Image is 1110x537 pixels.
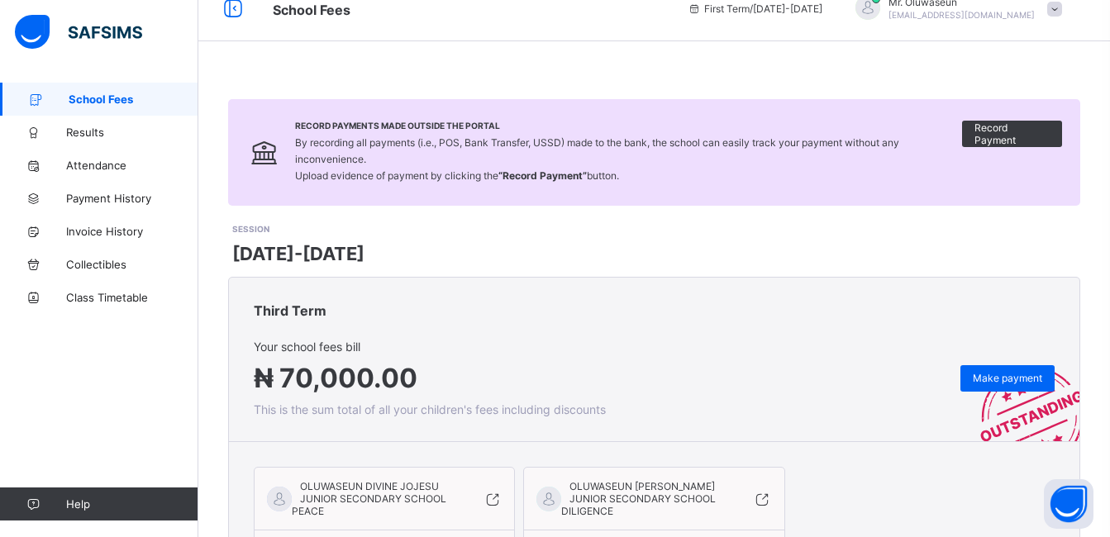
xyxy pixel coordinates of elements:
[292,492,446,517] span: JUNIOR SECONDARY SCHOOL PEACE
[66,159,198,172] span: Attendance
[232,243,364,264] span: [DATE]-[DATE]
[960,347,1079,441] img: outstanding-stamp.3c148f88c3ebafa6da95868fa43343a1.svg
[66,225,198,238] span: Invoice History
[254,362,417,394] span: ₦ 70,000.00
[273,2,350,18] span: School Fees
[973,372,1042,384] span: Make payment
[498,169,587,182] b: “Record Payment”
[66,126,198,139] span: Results
[300,480,455,492] span: OLUWASEUN DIVINE JOJESU
[66,291,198,304] span: Class Timetable
[254,340,606,354] span: Your school fees bill
[295,121,962,131] span: Record Payments Made Outside the Portal
[569,480,724,492] span: OLUWASEUN [PERSON_NAME]
[69,93,198,106] span: School Fees
[888,10,1035,20] span: [EMAIL_ADDRESS][DOMAIN_NAME]
[1044,479,1093,529] button: Open asap
[688,2,822,15] span: session/term information
[66,258,198,271] span: Collectibles
[974,121,1050,146] span: Record Payment
[254,402,606,416] span: This is the sum total of all your children's fees including discounts
[295,136,899,182] span: By recording all payments (i.e., POS, Bank Transfer, USSD) made to the bank, the school can easil...
[66,192,198,205] span: Payment History
[254,302,326,319] span: Third Term
[232,224,269,234] span: SESSION
[15,15,142,50] img: safsims
[66,497,198,511] span: Help
[561,492,716,517] span: JUNIOR SECONDARY SCHOOL DILIGENCE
